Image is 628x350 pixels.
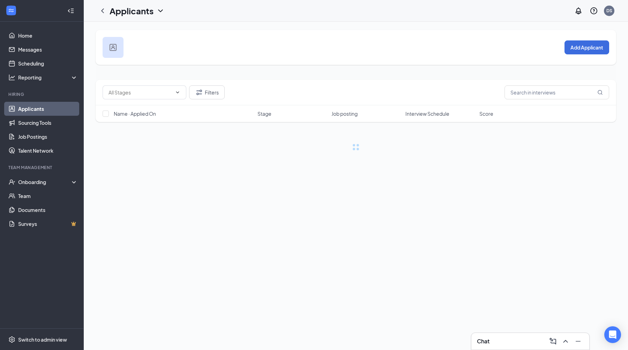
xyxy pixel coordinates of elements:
[18,56,78,70] a: Scheduling
[110,44,117,51] img: user icon
[98,7,107,15] svg: ChevronLeft
[561,337,570,345] svg: ChevronUp
[257,110,271,117] span: Stage
[175,90,180,95] svg: ChevronDown
[8,74,15,81] svg: Analysis
[110,5,154,17] h1: Applicants
[8,7,15,14] svg: WorkstreamLogo
[477,337,489,345] h3: Chat
[560,336,571,347] button: ChevronUp
[18,189,78,203] a: Team
[479,110,493,117] span: Score
[574,337,582,345] svg: Minimize
[18,203,78,217] a: Documents
[590,7,598,15] svg: QuestionInfo
[8,336,15,343] svg: Settings
[109,89,172,96] input: All Stages
[331,110,358,117] span: Job posting
[18,336,67,343] div: Switch to admin view
[504,85,609,99] input: Search in interviews
[156,7,165,15] svg: ChevronDown
[8,178,15,185] svg: UserCheck
[8,165,76,170] div: Team Management
[18,144,78,158] a: Talent Network
[18,217,78,231] a: SurveysCrown
[597,90,603,95] svg: MagnifyingGlass
[18,102,78,116] a: Applicants
[18,130,78,144] a: Job Postings
[549,337,557,345] svg: ComposeMessage
[565,40,609,54] button: Add Applicant
[18,43,78,56] a: Messages
[18,29,78,43] a: Home
[405,110,449,117] span: Interview Schedule
[606,8,612,14] div: DS
[604,326,621,343] div: Open Intercom Messenger
[18,116,78,130] a: Sourcing Tools
[18,178,72,185] div: Onboarding
[114,110,156,117] span: Name · Applied On
[547,336,559,347] button: ComposeMessage
[574,7,583,15] svg: Notifications
[18,74,78,81] div: Reporting
[67,7,74,14] svg: Collapse
[573,336,584,347] button: Minimize
[8,91,76,97] div: Hiring
[195,88,203,97] svg: Filter
[189,85,225,99] button: Filter Filters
